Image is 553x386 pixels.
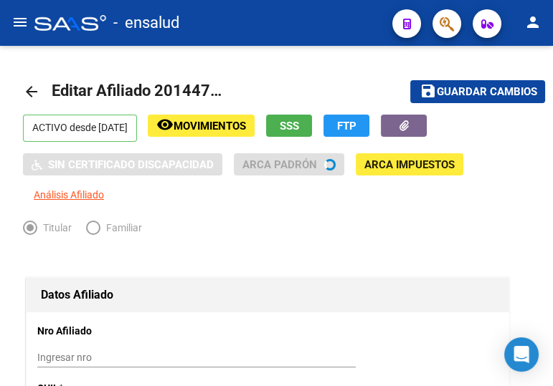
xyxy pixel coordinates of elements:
span: ARCA Padrón [242,158,317,171]
button: Movimientos [148,115,255,137]
span: Movimientos [174,120,246,132]
span: Sin Certificado Discapacidad [48,158,214,171]
button: Guardar cambios [410,80,545,102]
button: ARCA Padrón [234,153,344,175]
mat-icon: save [419,82,436,100]
span: Titular [37,220,72,236]
button: FTP [323,115,369,137]
mat-radio-group: Elija una opción [23,225,156,236]
button: SSS [266,115,312,137]
button: Sin Certificado Discapacidad [23,153,222,175]
span: SSS [280,120,299,132]
span: Familiar [100,220,142,236]
span: Editar Afiliado 20144795513 [52,82,257,100]
span: FTP [337,120,356,132]
button: ARCA Impuestos [356,153,463,175]
div: Open Intercom Messenger [504,337,539,372]
mat-icon: arrow_back [23,83,40,100]
span: ARCA Impuestos [364,158,455,171]
p: Nro Afiliado [37,323,176,339]
span: Guardar cambios [436,86,537,99]
mat-icon: person [524,14,542,31]
mat-icon: remove_red_eye [156,116,174,133]
span: Análisis Afiliado [34,189,104,201]
p: ACTIVO desde [DATE] [23,115,137,142]
mat-icon: menu [11,14,29,31]
h1: Datos Afiliado [41,284,495,307]
span: - ensalud [113,7,179,39]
